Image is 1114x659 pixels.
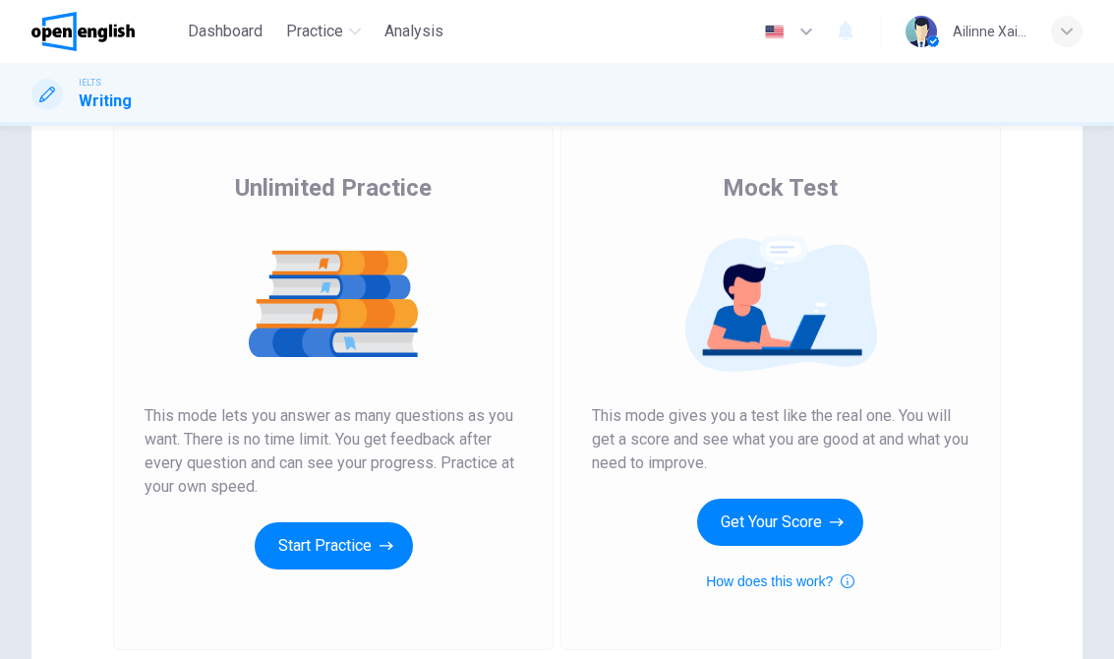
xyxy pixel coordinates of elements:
[188,20,263,43] span: Dashboard
[762,25,787,39] img: en
[31,12,180,51] a: OpenEnglish logo
[906,16,937,47] img: Profile picture
[377,14,451,49] button: Analysis
[697,499,863,546] button: Get Your Score
[953,20,1027,43] div: Ailinne Xail D.
[592,404,969,475] span: This mode gives you a test like the real one. You will get a score and see what you are good at a...
[255,522,413,569] button: Start Practice
[180,14,270,49] button: Dashboard
[235,172,432,204] span: Unlimited Practice
[723,172,838,204] span: Mock Test
[384,20,443,43] span: Analysis
[145,404,522,499] span: This mode lets you answer as many questions as you want. There is no time limit. You get feedback...
[286,20,343,43] span: Practice
[706,569,854,593] button: How does this work?
[79,76,101,90] span: IELTS
[79,90,132,113] h1: Writing
[278,14,369,49] button: Practice
[31,12,135,51] img: OpenEnglish logo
